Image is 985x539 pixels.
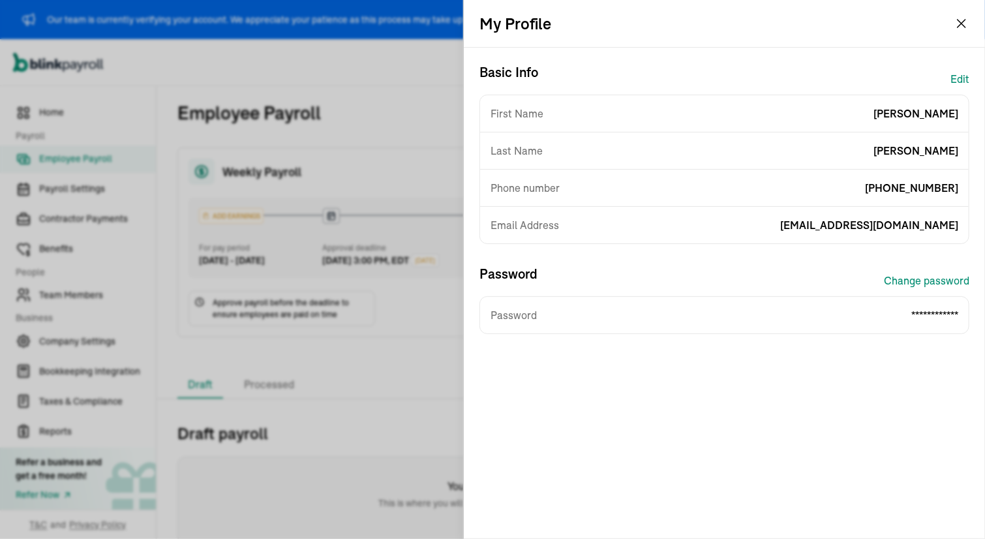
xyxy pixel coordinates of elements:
h3: Password [479,265,538,296]
span: Phone number [491,180,560,196]
span: Last Name [491,143,543,159]
span: [EMAIL_ADDRESS][DOMAIN_NAME] [780,217,958,233]
h2: My Profile [479,13,551,34]
span: First Name [491,106,543,121]
span: Password [491,307,537,323]
span: Email Address [491,217,559,233]
span: [PERSON_NAME] [873,106,958,121]
span: [PERSON_NAME] [873,143,958,159]
h3: Basic Info [479,63,538,95]
button: Change password [884,265,969,296]
button: Edit [950,63,969,95]
span: [PHONE_NUMBER] [865,180,958,196]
